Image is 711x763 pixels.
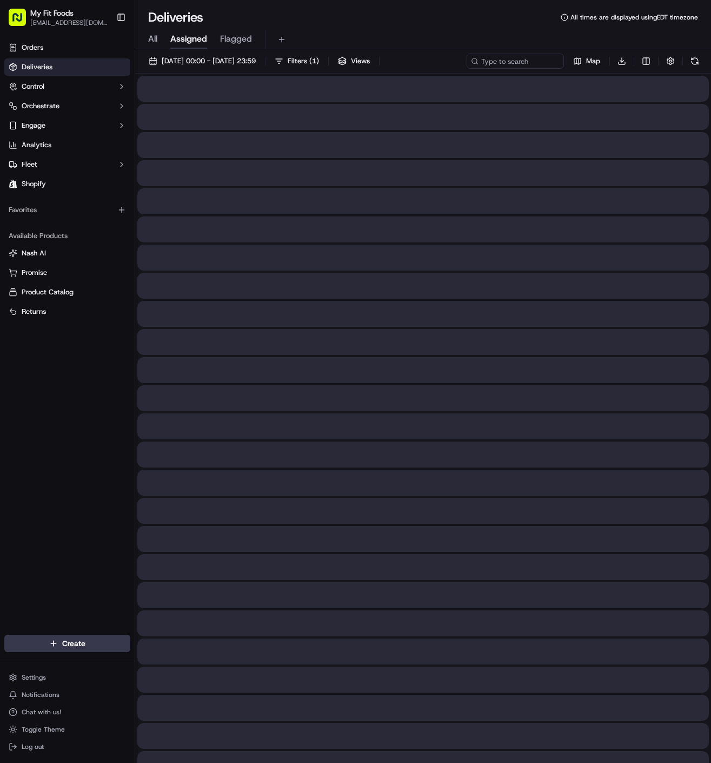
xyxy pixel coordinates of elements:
span: Chat with us! [22,708,61,716]
button: Product Catalog [4,284,130,301]
span: Toggle Theme [22,725,65,734]
button: My Fit Foods[EMAIL_ADDRESS][DOMAIN_NAME] [4,4,112,30]
button: Chat with us! [4,705,130,720]
span: Control [22,82,44,91]
span: Orchestrate [22,101,59,111]
button: My Fit Foods [30,8,74,18]
a: Returns [9,307,126,317]
button: Engage [4,117,130,134]
span: All times are displayed using EDT timezone [570,13,698,22]
span: Settings [22,673,46,682]
button: Create [4,635,130,652]
button: Promise [4,264,130,281]
span: Filters [288,56,319,66]
h1: Deliveries [148,9,203,26]
div: Available Products [4,227,130,245]
a: Promise [9,268,126,278]
button: Log out [4,739,130,754]
span: Engage [22,121,45,130]
span: Orders [22,43,43,52]
button: Orchestrate [4,97,130,115]
span: [DATE] 00:00 - [DATE] 23:59 [162,56,256,66]
span: Log out [22,742,44,751]
span: Flagged [220,32,252,45]
span: Deliveries [22,62,52,72]
span: Create [62,638,85,649]
span: ( 1 ) [309,56,319,66]
button: [EMAIL_ADDRESS][DOMAIN_NAME] [30,18,108,27]
button: Filters(1) [270,54,324,69]
button: Toggle Theme [4,722,130,737]
a: Analytics [4,136,130,154]
button: Settings [4,670,130,685]
a: Deliveries [4,58,130,76]
span: Views [351,56,370,66]
span: Notifications [22,690,59,699]
span: Analytics [22,140,51,150]
button: Fleet [4,156,130,173]
span: Product Catalog [22,287,74,297]
span: Shopify [22,179,46,189]
a: Nash AI [9,248,126,258]
button: Refresh [687,54,702,69]
span: Nash AI [22,248,46,258]
button: Nash AI [4,245,130,262]
span: Returns [22,307,46,317]
span: Map [586,56,600,66]
button: Views [333,54,375,69]
a: Product Catalog [9,287,126,297]
button: Map [568,54,605,69]
a: Orders [4,39,130,56]
a: Shopify [4,175,130,193]
input: Type to search [467,54,564,69]
span: Fleet [22,160,37,169]
button: [DATE] 00:00 - [DATE] 23:59 [144,54,261,69]
button: Returns [4,303,130,320]
span: Promise [22,268,47,278]
img: Shopify logo [9,180,17,188]
span: Assigned [170,32,207,45]
button: Notifications [4,687,130,702]
div: Favorites [4,201,130,219]
button: Control [4,78,130,95]
span: All [148,32,157,45]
